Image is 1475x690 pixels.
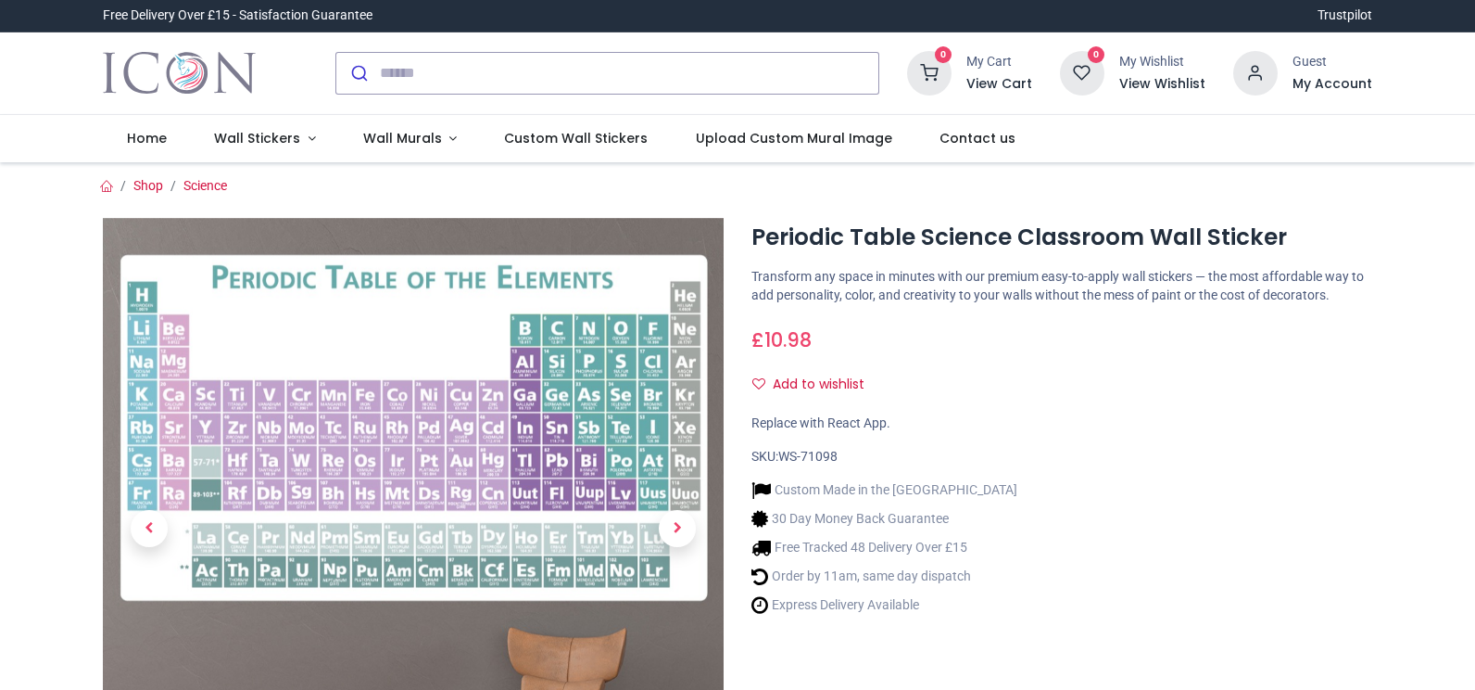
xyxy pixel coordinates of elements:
a: 0 [1060,64,1104,79]
a: Logo of Icon Wall Stickers [103,47,256,99]
li: Free Tracked 48 Delivery Over £15 [751,538,1017,557]
span: Upload Custom Mural Image [696,129,892,147]
li: 30 Day Money Back Guarantee [751,509,1017,529]
a: 0 [907,64,952,79]
span: Next [659,510,696,547]
div: Free Delivery Over £15 - Satisfaction Guarantee [103,6,372,25]
a: Wall Murals [339,115,481,163]
p: Transform any space in minutes with our premium easy-to-apply wall stickers — the most affordable... [751,268,1372,304]
span: Previous [131,510,168,547]
div: SKU: [751,448,1372,466]
button: Submit [336,53,380,94]
a: My Account [1292,75,1372,94]
a: Trustpilot [1317,6,1372,25]
a: Science [183,178,227,193]
span: Wall Murals [363,129,442,147]
a: View Wishlist [1119,75,1205,94]
span: Home [127,129,167,147]
a: Shop [133,178,163,193]
a: Wall Stickers [190,115,339,163]
sup: 0 [935,46,952,64]
img: Icon Wall Stickers [103,47,256,99]
sup: 0 [1088,46,1105,64]
li: Custom Made in the [GEOGRAPHIC_DATA] [751,480,1017,500]
div: Replace with React App. [751,415,1372,433]
i: Add to wishlist [752,377,765,390]
li: Express Delivery Available [751,595,1017,615]
button: Add to wishlistAdd to wishlist [751,369,880,401]
span: WS-71098 [778,449,838,464]
span: Contact us [939,129,1015,147]
div: Guest [1292,53,1372,71]
h1: Periodic Table Science Classroom Wall Sticker [751,222,1372,253]
span: Custom Wall Stickers [504,129,648,147]
li: Order by 11am, same day dispatch [751,567,1017,586]
a: View Cart [966,75,1032,94]
div: My Wishlist [1119,53,1205,71]
span: 10.98 [764,326,812,353]
div: My Cart [966,53,1032,71]
span: Wall Stickers [214,129,300,147]
span: £ [751,326,812,353]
